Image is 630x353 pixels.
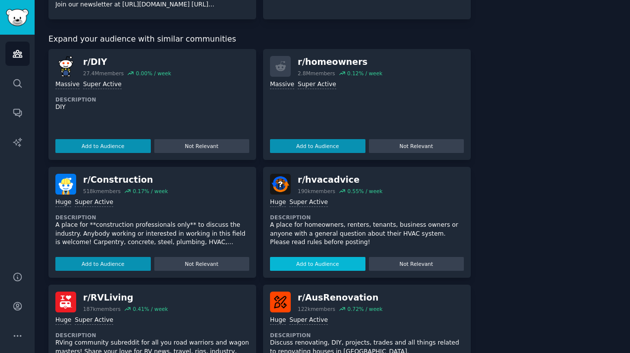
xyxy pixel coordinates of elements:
[55,174,76,195] img: Construction
[154,257,250,271] button: Not Relevant
[298,80,336,90] div: Super Active
[270,80,294,90] div: Massive
[83,56,171,68] div: r/ DIY
[270,198,286,207] div: Huge
[55,80,80,90] div: Massive
[83,292,168,304] div: r/ RVLiving
[83,305,121,312] div: 187k members
[298,305,335,312] div: 122k members
[55,316,71,325] div: Huge
[133,305,168,312] div: 0.41 % / week
[270,316,286,325] div: Huge
[55,292,76,312] img: RVLiving
[298,56,382,68] div: r/ homeowners
[75,316,113,325] div: Super Active
[289,198,328,207] div: Super Active
[369,139,464,153] button: Not Relevant
[6,9,29,26] img: GummySearch logo
[347,305,382,312] div: 0.72 % / week
[55,332,249,339] dt: Description
[83,188,121,195] div: 518k members
[298,70,335,77] div: 2.8M members
[298,174,383,186] div: r/ hvacadvice
[55,96,249,103] dt: Description
[270,174,291,195] img: hvacadvice
[55,198,71,207] div: Huge
[75,198,113,207] div: Super Active
[55,103,249,112] p: DIY
[270,221,464,247] p: A place for homeowners, renters, tenants, business owners or anyone with a general question about...
[270,214,464,221] dt: Description
[55,139,151,153] button: Add to Audience
[154,139,250,153] button: Not Relevant
[347,70,382,77] div: 0.12 % / week
[270,332,464,339] dt: Description
[133,188,168,195] div: 0.17 % / week
[347,188,382,195] div: 0.55 % / week
[83,80,122,90] div: Super Active
[298,188,335,195] div: 190k members
[83,174,168,186] div: r/ Construction
[55,257,151,271] button: Add to Audience
[270,292,291,312] img: AusRenovation
[48,33,236,46] span: Expand your audience with similar communities
[83,70,124,77] div: 27.4M members
[270,257,365,271] button: Add to Audience
[369,257,464,271] button: Not Relevant
[298,292,383,304] div: r/ AusRenovation
[55,214,249,221] dt: Description
[136,70,171,77] div: 0.00 % / week
[55,56,76,77] img: DIY
[55,221,249,247] p: A place for **construction professionals only** to discuss the industry. Anybody working or inter...
[289,316,328,325] div: Super Active
[270,139,365,153] button: Add to Audience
